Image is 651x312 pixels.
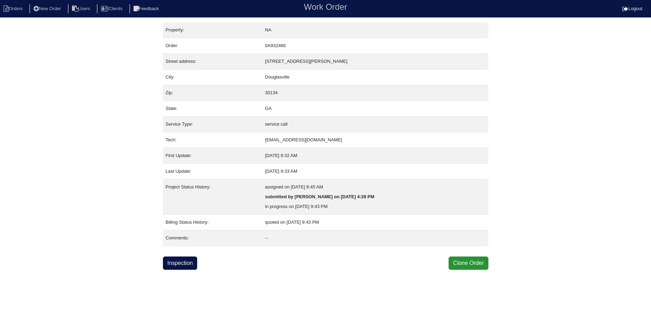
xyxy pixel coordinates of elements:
[449,257,488,270] button: Clone Order
[262,132,488,148] td: [EMAIL_ADDRESS][DOMAIN_NAME]
[163,230,263,246] td: Comments:
[262,101,488,117] td: GA
[262,69,488,85] td: Douglasville
[97,4,128,14] li: Clients
[163,38,263,54] td: Order:
[68,6,96,11] a: Users
[97,6,128,11] a: Clients
[163,179,263,215] td: Project Status History:
[68,4,96,14] li: Users
[163,101,263,117] td: State:
[129,4,164,14] li: Feedback
[262,117,488,132] td: service call
[163,164,263,179] td: Last Update:
[262,38,488,54] td: 0A932466
[163,22,263,38] td: Property:
[163,132,263,148] td: Tech:
[163,85,263,101] td: Zip:
[163,54,263,69] td: Street address:
[262,148,488,164] td: [DATE] 9:32 AM
[29,6,66,11] a: New Order
[262,230,488,246] td: --
[29,4,66,14] li: New Order
[262,22,488,38] td: NA
[262,54,488,69] td: [STREET_ADDRESS][PERSON_NAME]
[262,164,488,179] td: [DATE] 9:33 AM
[265,182,485,192] div: assigned on [DATE] 8:45 AM
[163,148,263,164] td: First Update:
[262,85,488,101] td: 30134
[163,257,198,270] a: Inspection
[622,6,642,11] a: Logout
[163,215,263,230] td: Billing Status History:
[265,202,485,211] div: in progress on [DATE] 9:43 PM
[163,117,263,132] td: Service Type:
[163,69,263,85] td: City:
[265,217,485,227] div: quoted on [DATE] 9:43 PM
[265,192,485,202] div: submitted by [PERSON_NAME] on [DATE] 4:28 PM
